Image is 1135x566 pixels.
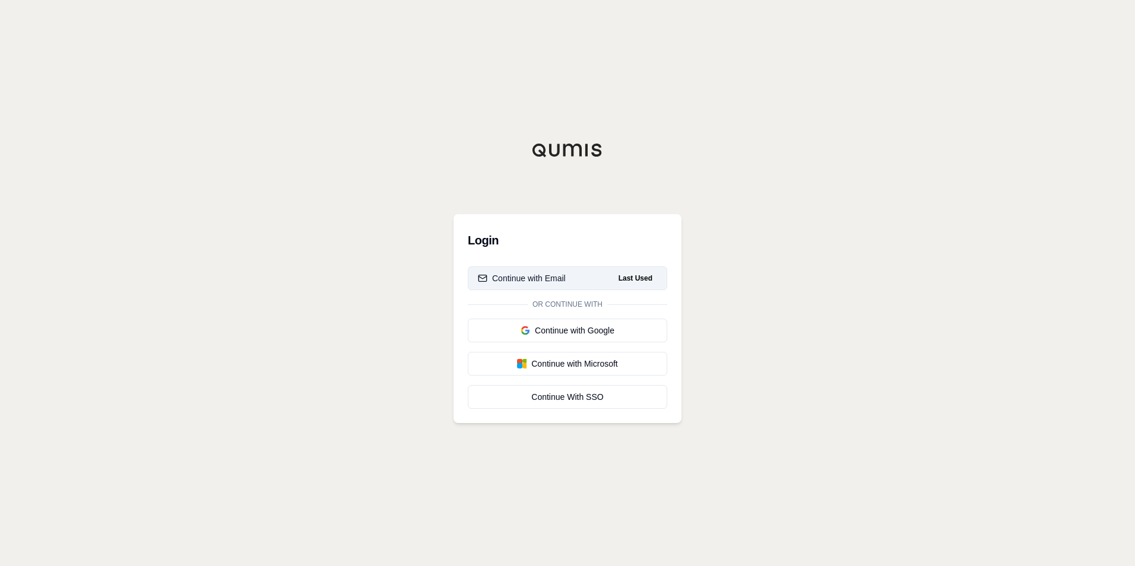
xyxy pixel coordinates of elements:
div: Continue with Email [478,272,566,284]
span: Last Used [614,271,657,285]
button: Continue with EmailLast Used [468,266,667,290]
div: Continue with Google [478,325,657,336]
button: Continue with Google [468,319,667,342]
div: Continue With SSO [478,391,657,403]
span: Or continue with [528,300,607,309]
h3: Login [468,228,667,252]
div: Continue with Microsoft [478,358,657,370]
a: Continue With SSO [468,385,667,409]
button: Continue with Microsoft [468,352,667,376]
img: Qumis [532,143,603,157]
